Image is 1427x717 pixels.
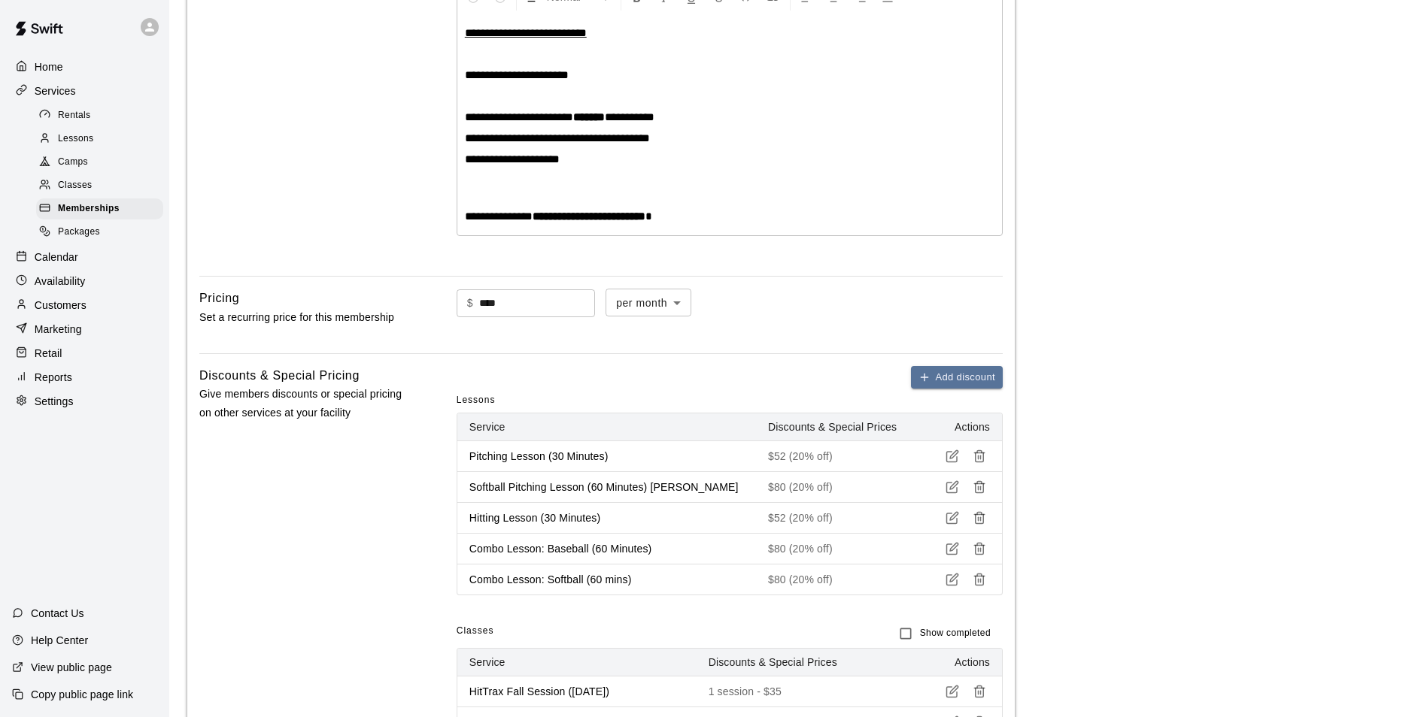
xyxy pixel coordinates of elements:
span: Lessons [457,389,496,413]
div: Rentals [36,105,163,126]
p: View public page [31,660,112,675]
div: per month [606,289,691,316]
a: Classes [36,174,169,198]
span: Packages [58,225,100,240]
th: Service [457,649,697,676]
a: Settings [12,390,157,413]
a: Services [12,80,157,102]
a: Availability [12,270,157,292]
a: Marketing [12,318,157,340]
span: Classes [457,619,494,648]
p: $80 (20% off) [768,541,900,556]
h6: Pricing [199,289,239,308]
p: Set a recurring price for this membership [199,308,408,327]
div: Packages [36,222,163,243]
p: Services [35,83,76,98]
span: Memberships [58,201,120,216]
p: Help Center [31,633,88,648]
p: Settings [35,394,74,409]
th: Actions [912,649,1002,676]
p: Combo Lesson: Softball (60 mins) [469,572,744,587]
p: Reports [35,370,72,385]
p: 1 session - $35 [709,684,900,699]
p: Retail [35,346,62,361]
p: Customers [35,298,87,313]
p: $ [467,295,473,311]
p: HitTrax Fall Session ([DATE]) [469,684,685,699]
p: Marketing [35,322,82,337]
a: Packages [36,221,169,244]
p: Hitting Lesson (30 Minutes) [469,510,744,525]
a: Camps [36,151,169,174]
p: $80 (20% off) [768,572,900,587]
span: Rentals [58,108,91,123]
a: Rentals [36,104,169,127]
p: Softball Pitching Lesson (60 Minutes) [PERSON_NAME] [469,480,744,495]
p: Availability [35,274,86,289]
p: Calendar [35,250,78,265]
p: Copy public page link [31,687,133,702]
a: Lessons [36,127,169,150]
p: $52 (20% off) [768,510,900,525]
span: Show completed [920,626,991,641]
a: Retail [12,342,157,365]
p: $52 (20% off) [768,449,900,464]
div: Memberships [36,198,163,219]
th: Actions [912,413,1002,441]
div: Classes [36,175,163,196]
div: Camps [36,152,163,173]
p: Pitching Lesson (30 Minutes) [469,449,744,464]
p: Combo Lesson: Baseball (60 Minutes) [469,541,744,556]
a: Calendar [12,246,157,268]
span: Classes [58,178,92,193]
a: Memberships [36,198,169,221]
button: Add discount [911,366,1003,389]
th: Service [457,413,756,441]
p: Home [35,59,63,74]
a: Customers [12,294,157,316]
th: Discounts & Special Prices [697,649,912,676]
h6: Discounts & Special Pricing [199,366,360,386]
span: Lessons [58,132,94,147]
a: Reports [12,366,157,389]
p: $80 (20% off) [768,480,900,495]
a: Home [12,56,157,78]
th: Discounts & Special Prices [756,413,912,441]
p: Contact Us [31,606,84,621]
div: Lessons [36,129,163,150]
span: Camps [58,155,88,170]
p: Give members discounts or special pricing on other services at your facility [199,385,408,422]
